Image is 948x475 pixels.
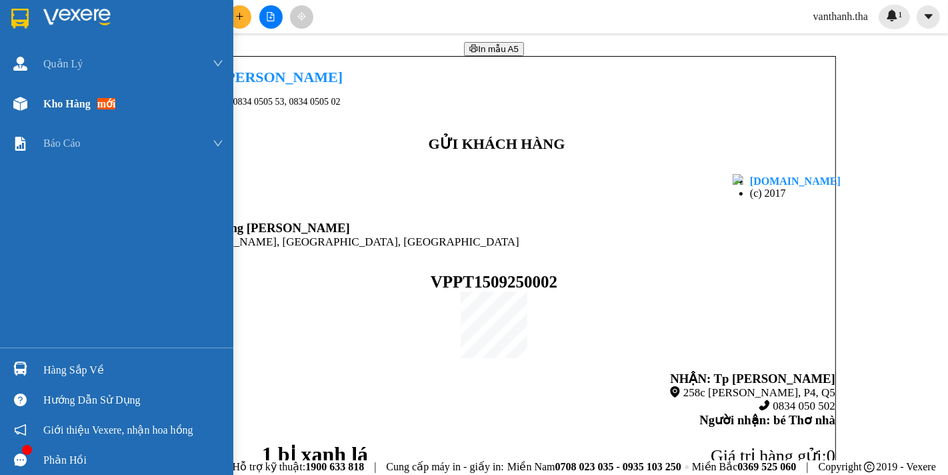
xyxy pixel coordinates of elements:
[14,424,27,436] span: notification
[759,400,770,411] span: phone
[153,235,835,249] li: 184 [PERSON_NAME], [GEOGRAPHIC_DATA], [GEOGRAPHIC_DATA]
[886,9,898,21] img: icon-new-feature
[262,442,631,467] h1: 1 bị xanh lá
[82,19,132,82] b: Gửi khách hàng
[923,11,935,23] span: caret-down
[153,400,835,413] li: 0834 050 502
[803,11,879,23] span: vanthanh.tha
[43,137,81,149] span: Báo cáo
[153,249,835,262] li: 0834 050 501
[17,86,75,149] b: [PERSON_NAME]
[386,460,503,473] span: Cung cấp máy in - giấy in:
[750,175,841,187] b: [DOMAIN_NAME]
[43,360,233,380] div: Hàng sắp về
[699,413,835,427] b: Người nhận : bé Thơ nhà
[669,386,681,398] span: environment
[5,460,936,473] div: Copyright 2019 - Vexere
[14,454,27,466] span: message
[153,386,835,400] li: 258c [PERSON_NAME], P4, Q5
[145,17,177,49] img: logo.jpg
[153,97,841,107] li: 0834 0505 53, 0834 0505 02
[112,51,183,61] b: [DOMAIN_NAME]
[228,5,251,29] button: plus
[555,461,681,472] strong: 0708 023 035 - 0935 103 250
[864,462,875,472] span: copyright
[97,98,116,109] span: mới
[11,9,29,29] img: logo-vxr
[685,465,689,469] span: ⚪️
[478,44,519,54] span: In mẫu A5
[266,12,275,21] span: file-add
[507,460,681,473] span: Miền Nam
[43,57,83,70] span: Quản Lý
[235,12,244,21] span: plus
[692,460,796,473] span: Miền Bắc
[13,97,27,111] img: warehouse-icon
[374,461,376,473] span: |
[43,424,193,436] span: Giới thiệu Vexere, nhận hoa hồng
[737,461,796,472] strong: 0369 525 060
[233,460,365,473] span: Hỗ trợ kỹ thuật:
[221,69,343,85] b: [PERSON_NAME]
[917,5,940,29] button: caret-down
[213,138,223,149] span: down
[750,187,841,199] li: (c) 2017
[13,362,27,376] img: warehouse-icon
[290,5,313,29] button: aim
[112,63,183,80] li: (c) 2017
[43,390,233,410] div: Hướng dẫn sử dụng
[14,394,27,406] span: question-circle
[898,9,903,19] sup: 1
[153,273,835,292] h1: VPPT1509250002
[43,98,91,109] span: Kho hàng
[806,461,808,473] span: |
[469,44,478,53] span: printer
[259,5,283,29] button: file-add
[297,12,306,21] span: aim
[213,58,223,69] span: down
[670,372,835,386] b: NHẬN : Tp [PERSON_NAME]
[43,450,233,470] div: Phản hồi
[733,174,743,185] img: logo.jpg
[429,135,565,152] b: Gửi khách hàng
[305,461,364,472] strong: 1900 633 818
[464,42,524,56] button: printerIn mẫu A5
[631,446,835,466] div: Giá trị hàng gửi: 0
[13,137,27,151] img: solution-icon
[153,221,350,235] b: GỬI : Văn phòng [PERSON_NAME]
[13,57,27,71] img: warehouse-icon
